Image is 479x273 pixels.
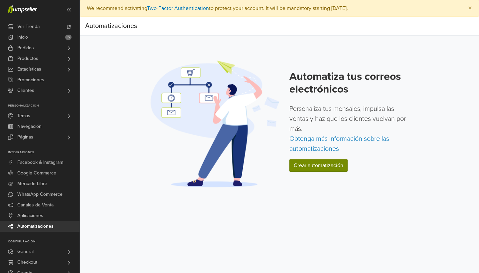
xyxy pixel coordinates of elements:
span: × [468,3,472,13]
span: WhatsApp Commerce [17,189,63,200]
span: Facebook & Instagram [17,157,63,168]
p: Integraciones [8,150,80,154]
a: Two-Factor Authentication [147,5,209,12]
span: Pedidos [17,43,34,53]
h2: Automatiza tus correos electrónicos [289,70,411,96]
div: Automatizaciones [85,19,137,33]
span: Google Commerce [17,168,56,178]
span: Clientes [17,85,34,96]
span: Temas [17,111,30,121]
span: Inicio [17,32,28,43]
span: Automatizaciones [17,221,54,232]
span: Mercado Libre [17,178,47,189]
a: Crear automatización [289,159,348,172]
img: Automation [148,60,281,188]
span: Aplicaciones [17,210,43,221]
span: Promociones [17,75,44,85]
span: Estadísticas [17,64,41,75]
span: Ver Tienda [17,21,40,32]
p: Personaliza tus mensajes, impulsa las ventas y haz que los clientes vuelvan por más. [289,104,411,154]
p: Personalización [8,104,80,108]
p: Configuración [8,240,80,244]
span: Páginas [17,132,33,142]
span: General [17,246,34,257]
span: Productos [17,53,38,64]
span: Checkout [17,257,37,268]
button: Close [461,0,479,16]
span: Canales de Venta [17,200,54,210]
span: Navegación [17,121,42,132]
span: 5 [65,35,72,40]
a: Obtenga más información sobre las automatizaciones [289,135,389,153]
